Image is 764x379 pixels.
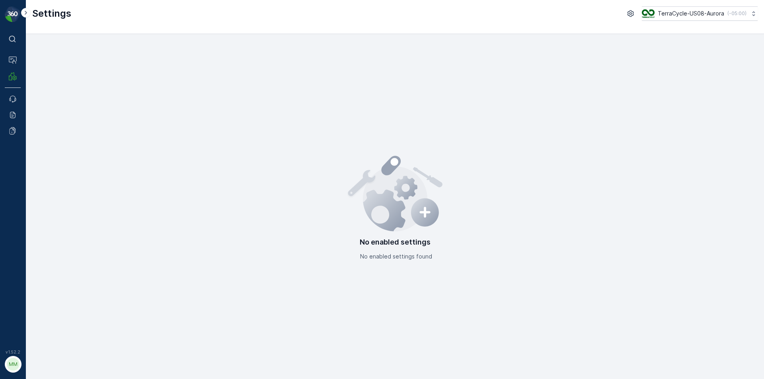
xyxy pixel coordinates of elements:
button: MM [5,356,21,373]
p: TerraCycle-US08-Aurora [658,10,724,17]
span: v 1.52.2 [5,350,21,354]
img: logo [5,6,21,22]
p: Settings [32,7,71,20]
div: MM [7,358,19,371]
p: No enabled settings found [360,253,432,260]
img: config error [347,152,443,232]
p: ( -05:00 ) [727,10,746,17]
button: TerraCycle-US08-Aurora(-05:00) [642,6,758,21]
img: image_ci7OI47.png [642,9,655,18]
p: No enabled settings [360,237,431,248]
